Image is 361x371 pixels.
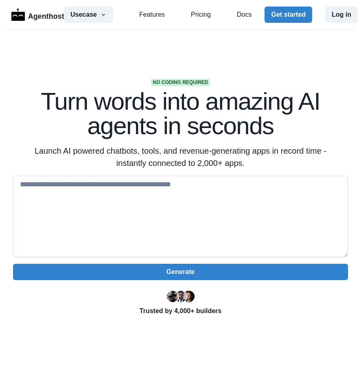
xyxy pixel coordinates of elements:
[64,7,113,23] button: Usecase
[13,264,348,280] button: Generate
[175,291,186,302] img: Segun Adebayo
[139,10,165,20] a: Features
[11,9,25,21] img: Logo
[13,306,348,316] p: Trusted by 4,000+ builders
[151,79,210,86] span: No coding required
[167,291,178,302] img: Ryan Florence
[237,10,252,20] a: Docs
[183,291,195,302] img: Kent Dodds
[191,10,211,20] a: Pricing
[28,8,64,22] p: Agenthost
[325,7,358,23] button: Log in
[13,89,348,138] h1: Turn words into amazing AI agents in seconds
[24,145,337,169] p: Launch AI powered chatbots, tools, and revenue-generating apps in record time - instantly connect...
[11,8,51,22] a: LogoAgenthost
[265,7,312,23] button: Get started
